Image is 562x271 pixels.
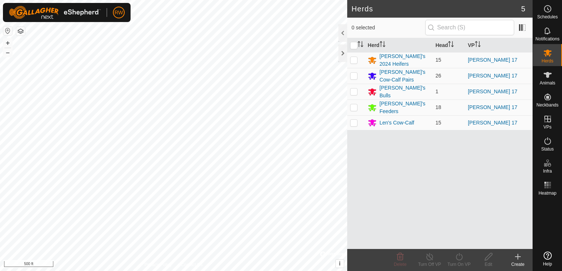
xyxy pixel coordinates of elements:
span: 0 selected [352,24,425,32]
div: Edit [474,261,503,268]
span: VPs [543,125,551,129]
div: [PERSON_NAME]'s 2024 Heifers [380,53,430,68]
span: 15 [435,57,441,63]
span: Heatmap [538,191,556,195]
span: Herds [541,59,553,63]
a: [PERSON_NAME] 17 [468,88,517,94]
span: 26 [435,73,441,79]
span: Status [541,147,554,151]
span: 1 [435,88,438,94]
button: Map Layers [16,27,25,36]
button: i [336,260,344,268]
span: Infra [543,169,552,173]
span: 15 [435,120,441,126]
span: 5 [521,3,525,14]
a: [PERSON_NAME] 17 [468,104,517,110]
p-sorticon: Activate to sort [358,42,363,48]
span: Neckbands [536,103,558,107]
a: [PERSON_NAME] 17 [468,120,517,126]
th: Head [433,38,465,53]
p-sorticon: Activate to sort [475,42,481,48]
span: i [339,260,341,267]
div: Turn On VP [444,261,474,268]
div: Turn Off VP [415,261,444,268]
a: Help [533,249,562,269]
span: Animals [540,81,555,85]
div: Len's Cow-Calf [380,119,415,127]
img: Gallagher Logo [9,6,101,19]
button: Reset Map [3,26,12,35]
h2: Herds [352,4,521,13]
input: Search (S) [425,20,514,35]
a: [PERSON_NAME] 17 [468,73,517,79]
a: Privacy Policy [145,261,172,268]
span: RW [114,9,123,17]
button: + [3,39,12,47]
span: Schedules [537,15,558,19]
p-sorticon: Activate to sort [448,42,454,48]
th: Herd [365,38,433,53]
span: 18 [435,104,441,110]
span: Delete [394,262,407,267]
div: [PERSON_NAME]'s Cow-Calf Pairs [380,68,430,84]
span: Help [543,262,552,266]
th: VP [465,38,533,53]
div: [PERSON_NAME]'s Bulls [380,84,430,100]
a: Contact Us [181,261,203,268]
span: Notifications [536,37,559,41]
p-sorticon: Activate to sort [380,42,385,48]
button: – [3,48,12,57]
div: [PERSON_NAME]'s Feeders [380,100,430,115]
div: Create [503,261,533,268]
a: [PERSON_NAME] 17 [468,57,517,63]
